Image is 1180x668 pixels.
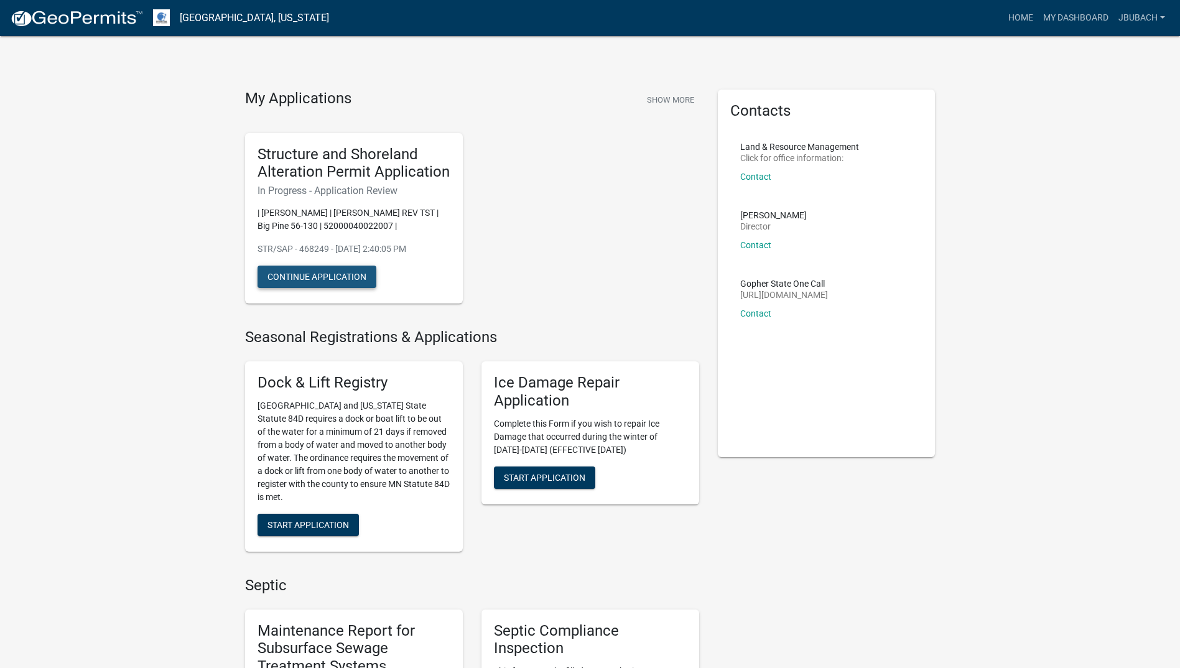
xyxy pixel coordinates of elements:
[494,622,687,658] h5: Septic Compliance Inspection
[1113,6,1170,30] a: Jbubach
[258,399,450,504] p: [GEOGRAPHIC_DATA] and [US_STATE] State Statute 84D requires a dock or boat lift to be out of the ...
[730,102,923,120] h5: Contacts
[258,514,359,536] button: Start Application
[740,172,771,182] a: Contact
[740,290,828,299] p: [URL][DOMAIN_NAME]
[740,279,828,288] p: Gopher State One Call
[245,328,699,346] h4: Seasonal Registrations & Applications
[1038,6,1113,30] a: My Dashboard
[245,577,699,595] h4: Septic
[740,308,771,318] a: Contact
[740,142,859,151] p: Land & Resource Management
[740,240,771,250] a: Contact
[258,206,450,233] p: | [PERSON_NAME] | [PERSON_NAME] REV TST | Big Pine 56-130 | 52000040022007 |
[258,266,376,288] button: Continue Application
[494,417,687,457] p: Complete this Form if you wish to repair Ice Damage that occurred during the winter of [DATE]-[DA...
[740,154,859,162] p: Click for office information:
[258,374,450,392] h5: Dock & Lift Registry
[258,185,450,197] h6: In Progress - Application Review
[494,466,595,489] button: Start Application
[258,243,450,256] p: STR/SAP - 468249 - [DATE] 2:40:05 PM
[245,90,351,108] h4: My Applications
[494,374,687,410] h5: Ice Damage Repair Application
[153,9,170,26] img: Otter Tail County, Minnesota
[267,519,349,529] span: Start Application
[642,90,699,110] button: Show More
[740,211,807,220] p: [PERSON_NAME]
[740,222,807,231] p: Director
[504,472,585,482] span: Start Application
[1003,6,1038,30] a: Home
[180,7,329,29] a: [GEOGRAPHIC_DATA], [US_STATE]
[258,146,450,182] h5: Structure and Shoreland Alteration Permit Application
